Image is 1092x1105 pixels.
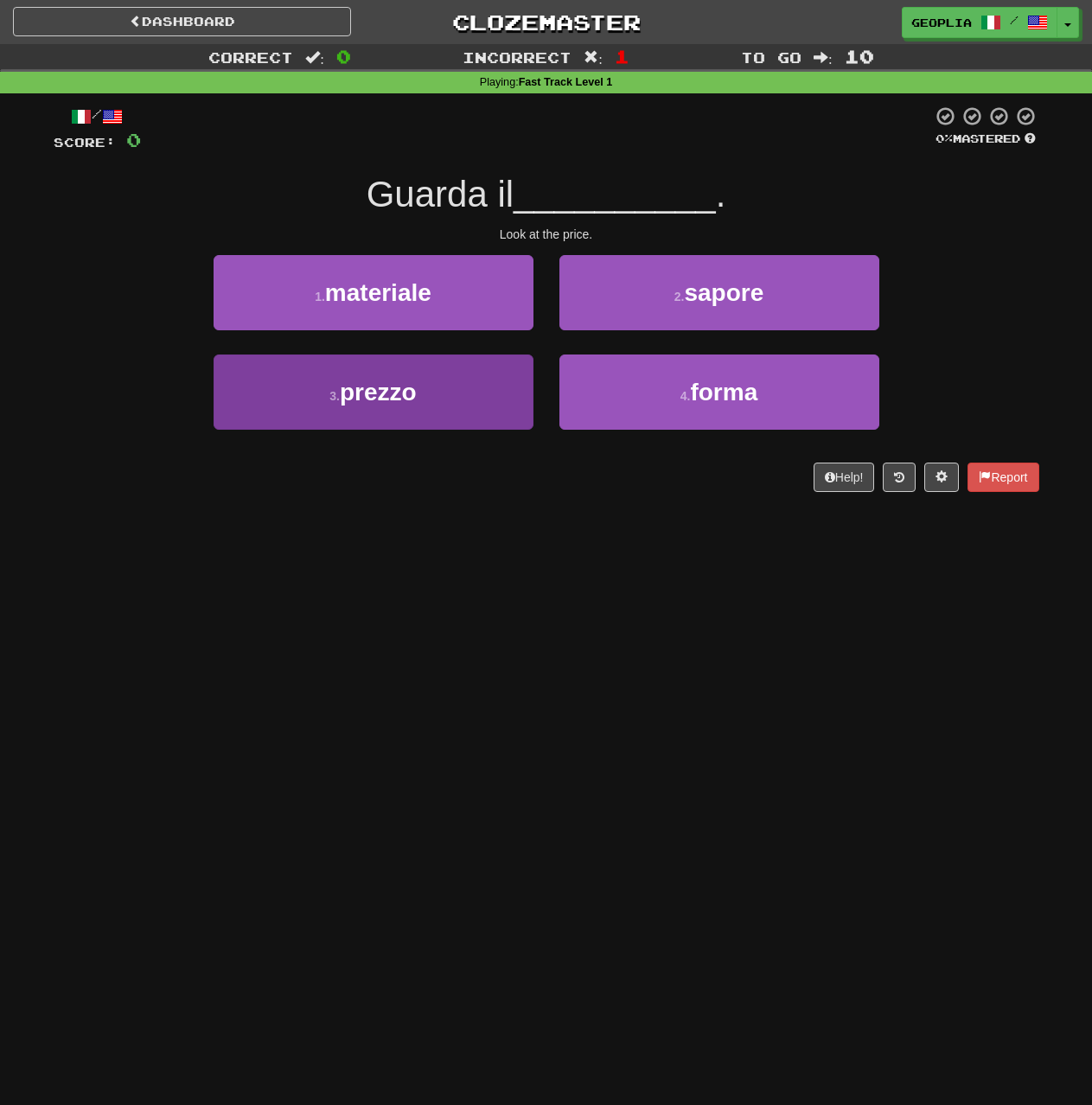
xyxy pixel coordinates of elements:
[559,255,879,330] button: 2.sapore
[514,174,716,214] span: __________
[377,7,715,37] a: Clozemaster
[54,105,141,127] div: /
[519,76,613,88] strong: Fast Track Level 1
[315,290,325,303] small: 1 .
[1010,14,1019,26] span: /
[684,279,763,306] span: sapore
[208,48,293,66] span: Correct
[54,226,1039,243] div: Look at the price.
[367,174,514,214] span: Guarda il
[340,379,417,406] span: prezzo
[932,131,1039,147] div: Mastered
[336,46,351,67] span: 0
[305,50,324,65] span: :
[902,7,1057,38] a: geoplia /
[845,46,874,67] span: 10
[674,290,685,303] small: 2 .
[559,354,879,430] button: 4.forma
[690,379,757,406] span: forma
[325,279,431,306] span: materiale
[883,463,916,492] button: Round history (alt+y)
[814,463,875,492] button: Help!
[936,131,953,145] span: 0 %
[967,463,1038,492] button: Report
[680,389,691,403] small: 4 .
[214,354,533,430] button: 3.prezzo
[615,46,629,67] span: 1
[741,48,801,66] span: To go
[329,389,340,403] small: 3 .
[214,255,533,330] button: 1.materiale
[814,50,833,65] span: :
[463,48,572,66] span: Incorrect
[126,129,141,150] span: 0
[716,174,726,214] span: .
[911,15,972,30] span: geoplia
[54,135,116,150] span: Score:
[13,7,351,36] a: Dashboard
[584,50,603,65] span: :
